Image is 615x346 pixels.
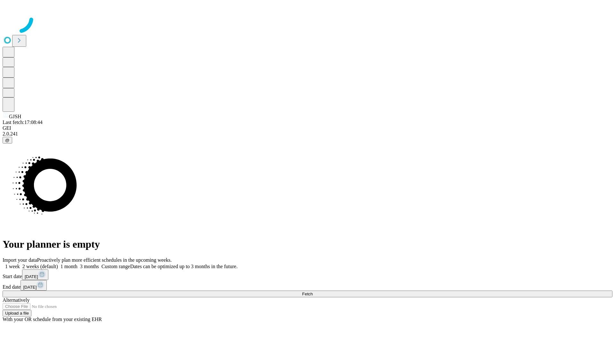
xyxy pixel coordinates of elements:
[5,138,10,143] span: @
[5,264,20,269] span: 1 week
[3,291,612,297] button: Fetch
[80,264,99,269] span: 3 months
[61,264,78,269] span: 1 month
[302,292,313,296] span: Fetch
[3,238,612,250] h1: Your planner is empty
[130,264,237,269] span: Dates can be optimized up to 3 months in the future.
[3,269,612,280] div: Start date
[3,310,31,317] button: Upload a file
[3,125,612,131] div: GEI
[22,264,58,269] span: 2 weeks (default)
[3,297,29,303] span: Alternatively
[3,280,612,291] div: End date
[9,114,21,119] span: GJSH
[22,269,48,280] button: [DATE]
[20,280,47,291] button: [DATE]
[3,119,43,125] span: Last fetch: 17:08:44
[102,264,130,269] span: Custom range
[3,257,37,263] span: Import your data
[3,131,612,137] div: 2.0.241
[3,317,102,322] span: With your OR schedule from your existing EHR
[3,137,12,144] button: @
[23,285,37,290] span: [DATE]
[25,274,38,279] span: [DATE]
[37,257,172,263] span: Proactively plan more efficient schedules in the upcoming weeks.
